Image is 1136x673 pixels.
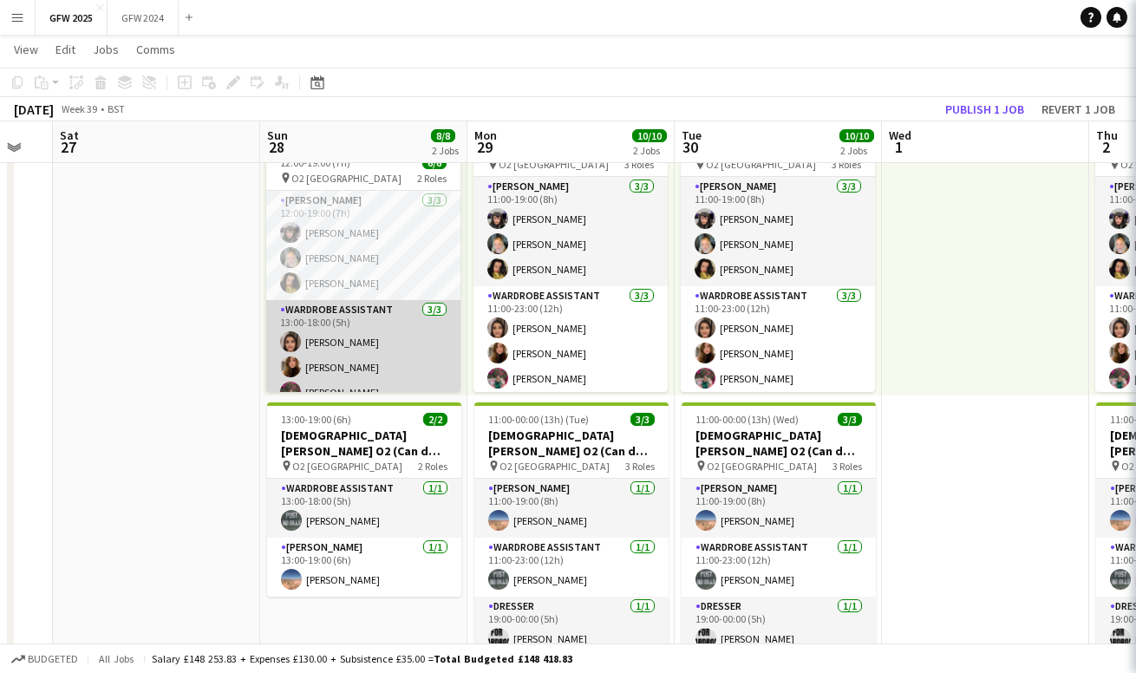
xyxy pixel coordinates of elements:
[432,144,459,157] div: 2 Jobs
[108,1,179,35] button: GFW 2024
[682,538,876,597] app-card-role: Wardrobe Assistant1/111:00-23:00 (12h)[PERSON_NAME]
[36,1,108,35] button: GFW 2025
[292,460,402,473] span: O2 [GEOGRAPHIC_DATA]
[57,102,101,115] span: Week 39
[682,402,876,656] app-job-card: 11:00-00:00 (13h) (Wed)3/3[DEMOGRAPHIC_DATA][PERSON_NAME] O2 (Can do [DATE]) O2 [GEOGRAPHIC_DATA]...
[267,428,461,459] h3: [DEMOGRAPHIC_DATA][PERSON_NAME] O2 (Can do [DATE])
[266,135,460,392] app-job-card: Updated12:00-19:00 (7h)6/6 O2 [GEOGRAPHIC_DATA]2 Roles[PERSON_NAME]3/312:00-19:00 (7h)[PERSON_NAM...
[28,653,78,665] span: Budgeted
[695,413,799,426] span: 11:00-00:00 (13h) (Wed)
[499,460,610,473] span: O2 [GEOGRAPHIC_DATA]
[95,652,137,665] span: All jobs
[281,413,351,426] span: 13:00-19:00 (6h)
[938,98,1031,121] button: Publish 1 job
[264,137,288,157] span: 28
[474,127,497,143] span: Mon
[682,127,702,143] span: Tue
[152,652,572,665] div: Salary £148 253.83 + Expenses £130.00 + Subsistence £35.00 =
[707,460,817,473] span: O2 [GEOGRAPHIC_DATA]
[7,38,45,61] a: View
[474,428,669,459] h3: [DEMOGRAPHIC_DATA][PERSON_NAME] O2 (Can do [DATE])
[93,42,119,57] span: Jobs
[625,460,655,473] span: 3 Roles
[840,144,873,157] div: 2 Jobs
[14,101,54,118] div: [DATE]
[473,177,668,286] app-card-role: [PERSON_NAME]3/311:00-19:00 (8h)[PERSON_NAME][PERSON_NAME][PERSON_NAME]
[291,172,402,185] span: O2 [GEOGRAPHIC_DATA]
[1096,127,1118,143] span: Thu
[417,172,447,185] span: 2 Roles
[624,158,654,171] span: 3 Roles
[431,129,455,142] span: 8/8
[86,38,126,61] a: Jobs
[136,42,175,57] span: Comms
[682,597,876,656] app-card-role: Dresser1/119:00-00:00 (5h)[PERSON_NAME]
[682,428,876,459] h3: [DEMOGRAPHIC_DATA][PERSON_NAME] O2 (Can do [DATE])
[434,652,572,665] span: Total Budgeted £148 418.83
[839,129,874,142] span: 10/10
[472,137,497,157] span: 29
[474,538,669,597] app-card-role: Wardrobe Assistant1/111:00-23:00 (12h)[PERSON_NAME]
[488,413,589,426] span: 11:00-00:00 (13h) (Tue)
[632,129,667,142] span: 10/10
[267,402,461,597] app-job-card: 13:00-19:00 (6h)2/2[DEMOGRAPHIC_DATA][PERSON_NAME] O2 (Can do [DATE]) O2 [GEOGRAPHIC_DATA]2 Roles...
[473,135,668,392] app-job-card: 11:00-00:00 (13h) (Tue)7/7 O2 [GEOGRAPHIC_DATA]3 Roles[PERSON_NAME]3/311:00-19:00 (8h)[PERSON_NAM...
[473,286,668,395] app-card-role: Wardrobe Assistant3/311:00-23:00 (12h)[PERSON_NAME][PERSON_NAME][PERSON_NAME]
[60,127,79,143] span: Sat
[266,300,460,409] app-card-role: Wardrobe Assistant3/313:00-18:00 (5h)[PERSON_NAME][PERSON_NAME][PERSON_NAME]
[886,137,911,157] span: 1
[55,42,75,57] span: Edit
[499,158,609,171] span: O2 [GEOGRAPHIC_DATA]
[682,479,876,538] app-card-role: [PERSON_NAME]1/111:00-19:00 (8h)[PERSON_NAME]
[14,42,38,57] span: View
[630,413,655,426] span: 3/3
[681,286,875,395] app-card-role: Wardrobe Assistant3/311:00-23:00 (12h)[PERSON_NAME][PERSON_NAME][PERSON_NAME]
[423,413,447,426] span: 2/2
[418,460,447,473] span: 2 Roles
[267,538,461,597] app-card-role: [PERSON_NAME]1/113:00-19:00 (6h)[PERSON_NAME]
[679,137,702,157] span: 30
[57,137,79,157] span: 27
[832,460,862,473] span: 3 Roles
[681,177,875,286] app-card-role: [PERSON_NAME]3/311:00-19:00 (8h)[PERSON_NAME][PERSON_NAME][PERSON_NAME]
[474,479,669,538] app-card-role: [PERSON_NAME]1/111:00-19:00 (8h)[PERSON_NAME]
[266,191,460,300] app-card-role: [PERSON_NAME]3/312:00-19:00 (7h)[PERSON_NAME][PERSON_NAME][PERSON_NAME]
[1094,137,1118,157] span: 2
[474,597,669,656] app-card-role: Dresser1/119:00-00:00 (5h)[PERSON_NAME]
[832,158,861,171] span: 3 Roles
[1035,98,1122,121] button: Revert 1 job
[49,38,82,61] a: Edit
[889,127,911,143] span: Wed
[474,402,669,656] app-job-card: 11:00-00:00 (13h) (Tue)3/3[DEMOGRAPHIC_DATA][PERSON_NAME] O2 (Can do [DATE]) O2 [GEOGRAPHIC_DATA]...
[267,479,461,538] app-card-role: Wardrobe Assistant1/113:00-18:00 (5h)[PERSON_NAME]
[633,144,666,157] div: 2 Jobs
[9,650,81,669] button: Budgeted
[108,102,125,115] div: BST
[129,38,182,61] a: Comms
[267,127,288,143] span: Sun
[681,135,875,392] app-job-card: 11:00-00:00 (13h) (Wed)7/7 O2 [GEOGRAPHIC_DATA]3 Roles[PERSON_NAME]3/311:00-19:00 (8h)[PERSON_NAM...
[838,413,862,426] span: 3/3
[706,158,816,171] span: O2 [GEOGRAPHIC_DATA]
